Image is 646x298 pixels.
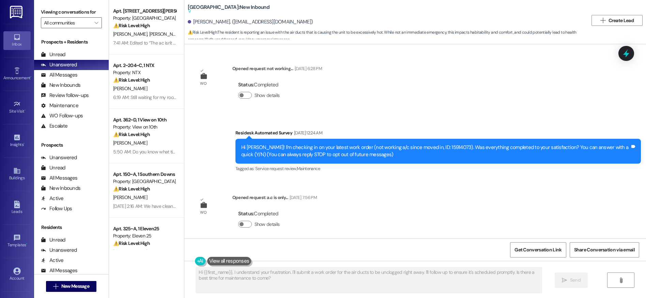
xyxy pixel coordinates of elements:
span: • [26,242,27,246]
a: Site Visit • [3,98,31,117]
span: • [24,141,25,146]
a: Buildings [3,165,31,183]
div: WO [200,209,206,216]
img: ResiDesk Logo [10,6,24,18]
b: [GEOGRAPHIC_DATA]: New Inbound [188,4,270,15]
div: WO [200,80,206,87]
div: Property: View on 10th [113,123,176,131]
div: Follow Ups [41,205,72,212]
div: [DATE] 6:28 PM [293,65,322,72]
button: Share Conversation via email [570,242,639,258]
b: Status [238,210,253,217]
span: New Message [61,283,89,290]
a: Insights • [3,132,31,150]
div: [DATE] 7:56 PM [288,194,317,201]
div: New Inbounds [41,82,80,89]
strong: ⚠️ Risk Level: High [113,240,150,246]
div: Apt. 2~204~C, 1 NTX [113,62,176,69]
div: 7:41 AM: Edited to “The ac isn't working and needs to be fixed. It's hot as an oven in my apartme... [113,40,307,46]
div: Escalate [41,122,67,130]
div: Opened request: a.c is only... [232,194,317,203]
strong: ⚠️ Risk Level: High [113,186,150,192]
span: Share Conversation via email [574,246,635,253]
div: New Inbounds [41,185,80,192]
label: Show details [255,92,280,99]
span: Service request review , [255,166,297,171]
div: Apt. 362~D, 1 View on 10th [113,116,176,123]
i:  [600,18,605,23]
div: Property: NTX [113,69,176,76]
div: Apt. 150~A, 1 Southern Downs [113,171,176,178]
span: [PERSON_NAME] [149,31,183,37]
span: Send [570,277,581,284]
div: 6:19 AM: Still waiting for my room ceiling fan to be replaced. The maintenance guy said he will r... [113,94,407,100]
button: Send [555,272,588,288]
div: Opened request: not working... [232,65,322,74]
span: Maintenance [297,166,320,171]
div: Residesk Automated Survey [235,129,641,139]
div: Unanswered [41,154,77,161]
span: [PERSON_NAME] [113,194,147,200]
span: • [25,108,26,113]
div: [PERSON_NAME]. ([EMAIL_ADDRESS][DOMAIN_NAME]) [188,18,313,26]
div: Unread [41,51,65,58]
div: Maintenance [41,102,78,109]
div: Prospects [34,142,109,149]
i:  [562,278,567,283]
span: • [30,74,31,79]
span: [PERSON_NAME] [113,31,149,37]
i:  [53,284,58,289]
div: Hi [PERSON_NAME]! I'm checking in on your latest work order (not working a/c since moved in, ID: ... [241,144,630,159]
div: Active [41,195,64,202]
div: All Messages [41,267,77,274]
button: Get Conversation Link [510,242,566,258]
button: New Message [46,281,96,292]
a: Templates • [3,232,31,250]
a: Leads [3,199,31,217]
div: Property: [GEOGRAPHIC_DATA] [113,178,176,185]
div: Apt. [STREET_ADDRESS][PERSON_NAME] [113,7,176,15]
span: Get Conversation Link [514,246,562,253]
span: [PERSON_NAME] [113,85,147,92]
span: [PERSON_NAME] [113,140,147,146]
input: All communities [44,17,91,28]
a: Account [3,265,31,284]
div: Property: [GEOGRAPHIC_DATA] [113,15,176,22]
label: Show details [255,221,280,228]
div: All Messages [41,71,77,79]
button: Create Lead [591,15,643,26]
label: Viewing conversations for [41,7,102,17]
div: Active [41,257,64,264]
a: Inbox [3,31,31,50]
div: Residents [34,224,109,231]
span: : The resident is reporting an issue with the air ducts that is causing the unit to be excessivel... [188,29,588,44]
div: Unanswered [41,61,77,68]
strong: ⚠️ Risk Level: High [188,30,217,35]
div: Property: Eleven 25 [113,232,176,239]
b: Status [238,81,253,88]
strong: ⚠️ Risk Level: High [113,77,150,83]
strong: ⚠️ Risk Level: High [113,22,150,29]
div: : Completed [238,209,282,219]
div: Apt. 325~A, 1 Eleven25 [113,225,176,232]
div: Unanswered [41,247,77,254]
div: Unread [41,236,65,244]
div: Prospects + Residents [34,38,109,46]
textarea: Hi {{first_name}}, I understand your frustration. I'll submit a work order for the air ducts to b... [196,267,542,293]
i:  [618,278,624,283]
span: [PERSON_NAME] [113,249,147,255]
div: 5:50 AM: Do you know what time they are confirmed for? [113,149,227,155]
div: [DATE] 12:24 AM [292,129,322,136]
strong: ⚠️ Risk Level: High [113,131,150,137]
div: : Completed [238,80,282,90]
span: Create Lead [609,17,634,24]
i:  [94,20,98,26]
div: Review follow-ups [41,92,89,99]
div: WO Follow-ups [41,112,83,119]
div: Tagged as: [235,164,641,173]
div: Unread [41,164,65,171]
div: All Messages [41,175,77,182]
